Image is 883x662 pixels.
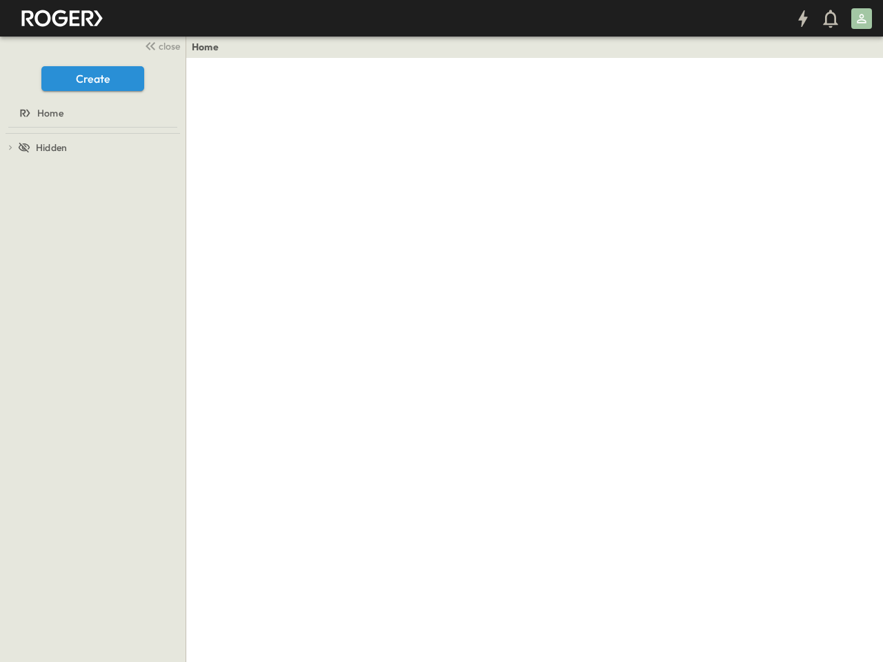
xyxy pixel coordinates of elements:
[192,40,227,54] nav: breadcrumbs
[41,66,144,91] button: Create
[192,40,219,54] a: Home
[36,141,67,154] span: Hidden
[159,39,180,53] span: close
[3,103,180,123] a: Home
[139,36,183,55] button: close
[37,106,63,120] span: Home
